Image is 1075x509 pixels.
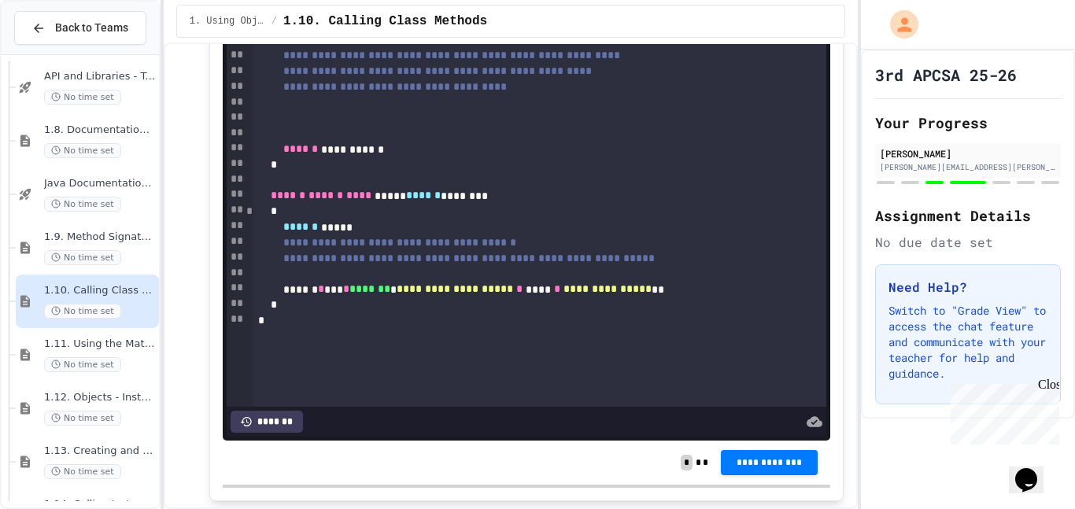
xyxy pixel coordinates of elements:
span: No time set [44,411,121,426]
span: No time set [44,304,121,319]
span: 1.9. Method Signatures [44,231,156,244]
div: No due date set [875,233,1061,252]
div: [PERSON_NAME] [880,146,1056,160]
span: 1.13. Creating and Initializing Objects: Constructors [44,444,156,458]
span: No time set [44,197,121,212]
span: No time set [44,464,121,479]
span: 1.8. Documentation with Comments and Preconditions [44,124,156,137]
span: API and Libraries - Topic 1.7 [44,70,156,83]
span: No time set [44,357,121,372]
iframe: chat widget [1009,446,1059,493]
h2: Your Progress [875,112,1061,134]
span: 1.11. Using the Math Class [44,337,156,351]
div: Chat with us now!Close [6,6,109,100]
iframe: chat widget [944,378,1059,444]
h1: 3rd APCSA 25-26 [875,64,1017,86]
span: Java Documentation with Comments - Topic 1.8 [44,177,156,190]
span: / [272,15,277,28]
span: No time set [44,90,121,105]
span: No time set [44,143,121,158]
div: [PERSON_NAME][EMAIL_ADDRESS][PERSON_NAME][DOMAIN_NAME] [880,161,1056,173]
span: 1. Using Objects and Methods [190,15,265,28]
h3: Need Help? [888,278,1047,297]
span: 1.10. Calling Class Methods [283,12,487,31]
span: No time set [44,250,121,265]
span: 1.10. Calling Class Methods [44,284,156,297]
h2: Assignment Details [875,205,1061,227]
p: Switch to "Grade View" to access the chat feature and communicate with your teacher for help and ... [888,303,1047,382]
span: 1.12. Objects - Instances of Classes [44,391,156,404]
button: Back to Teams [14,11,146,45]
div: My Account [874,6,922,42]
span: Back to Teams [55,20,128,36]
